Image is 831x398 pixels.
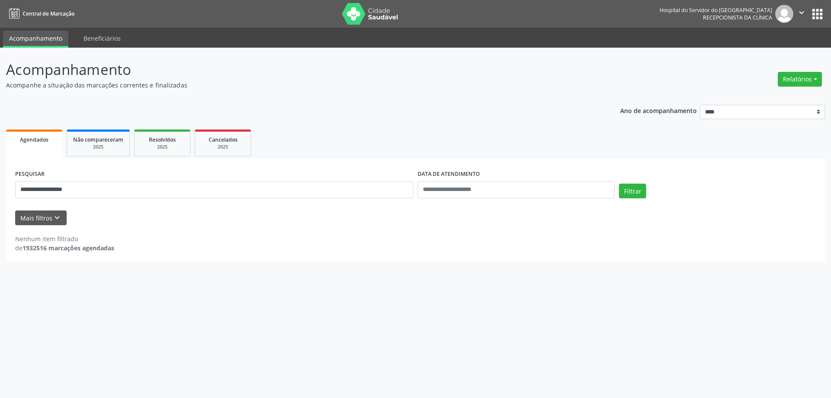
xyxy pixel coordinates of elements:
div: 2025 [73,144,123,150]
img: img [775,5,793,23]
div: 2025 [141,144,184,150]
i:  [797,8,806,17]
button:  [793,5,810,23]
p: Ano de acompanhamento [620,105,697,116]
div: Hospital do Servidor do [GEOGRAPHIC_DATA] [660,6,772,14]
p: Acompanhamento [6,59,579,81]
p: Acompanhe a situação das marcações correntes e finalizadas [6,81,579,90]
i: keyboard_arrow_down [52,213,62,223]
button: Relatórios [778,72,822,87]
span: Não compareceram [73,136,123,143]
a: Acompanhamento [3,31,68,48]
strong: 1932516 marcações agendadas [23,244,114,252]
span: Central de Marcação [23,10,74,17]
div: de [15,243,114,252]
button: Filtrar [619,184,646,198]
div: Nenhum item filtrado [15,234,114,243]
span: Cancelados [209,136,238,143]
span: Resolvidos [149,136,176,143]
div: 2025 [201,144,245,150]
a: Beneficiários [77,31,127,46]
label: DATA DE ATENDIMENTO [418,168,480,181]
label: PESQUISAR [15,168,45,181]
a: Central de Marcação [6,6,74,21]
button: Mais filtroskeyboard_arrow_down [15,210,67,226]
span: Agendados [20,136,48,143]
span: Recepcionista da clínica [703,14,772,21]
button: apps [810,6,825,22]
